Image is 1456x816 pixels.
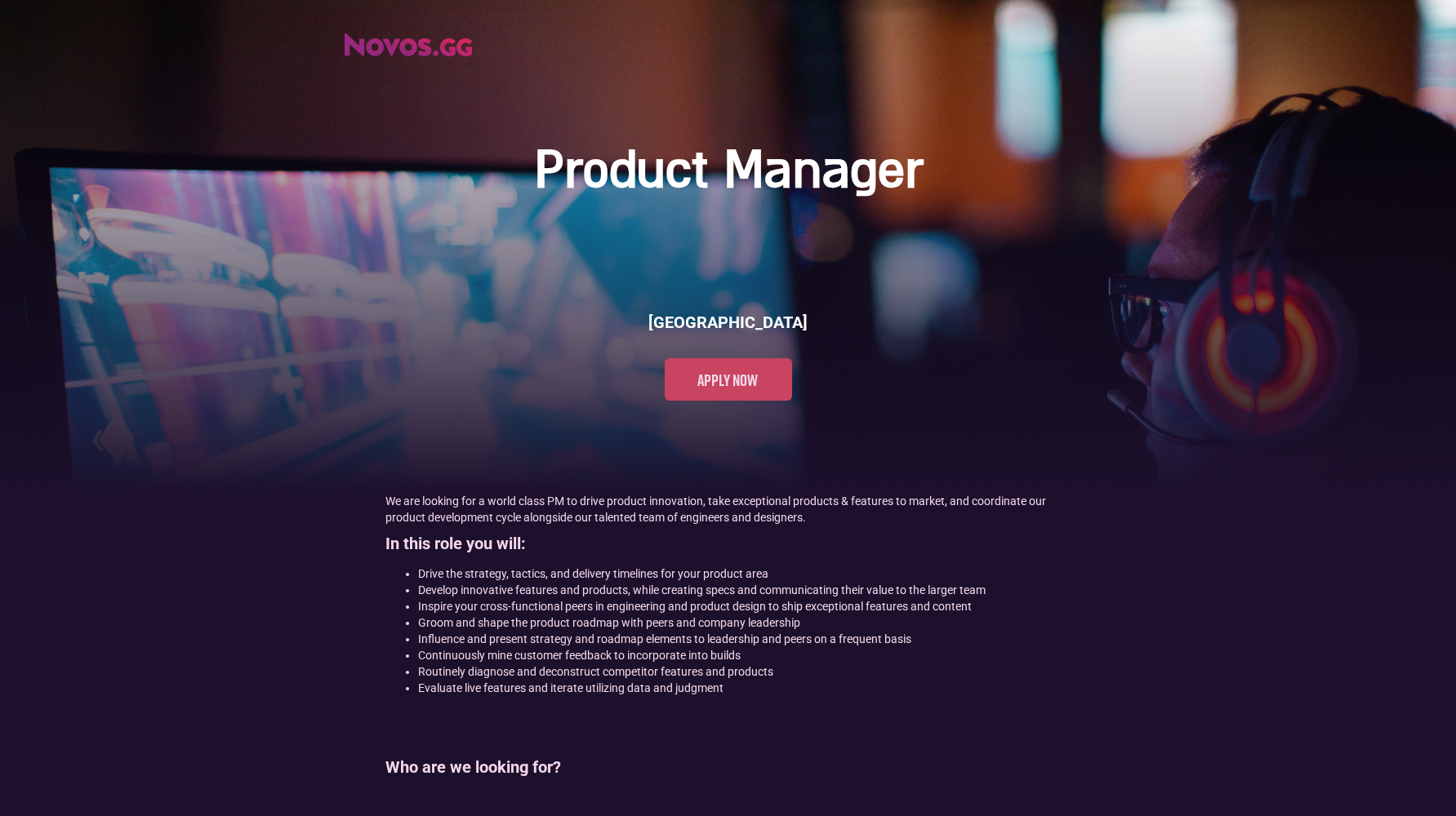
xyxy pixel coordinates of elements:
li: Groom and shape the product roadmap with peers and company leadership [418,614,1071,631]
li: Influence and present strategy and roadmap elements to leadership and peers on a frequent basis [418,631,1071,647]
p: We are looking for a world class PM to drive product innovation, take exceptional products & feat... [385,493,1071,526]
li: Develop innovative features and products, while creating specs and communicating their value to t... [418,582,1071,598]
li: Continuously mine customer feedback to incorporate into builds [418,647,1071,663]
li: Drive the strategy, tactics, and delivery timelines for your product area [418,565,1071,582]
li: Evaluate live features and iterate utilizing data and judgment [418,680,1071,696]
a: Apply now [665,358,792,401]
p: ‍ [385,789,1071,805]
p: ‍ [385,704,1071,721]
strong: In this role you will: [385,534,526,553]
strong: Who are we looking for? [385,757,561,777]
li: Routinely diagnose and deconstruct competitor features and products [418,663,1071,680]
li: Inspire your cross-functional peers in engineering and product design to ship exceptional feature... [418,598,1071,614]
h6: [GEOGRAPHIC_DATA] [648,311,808,334]
h1: Product Manager [534,140,923,205]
